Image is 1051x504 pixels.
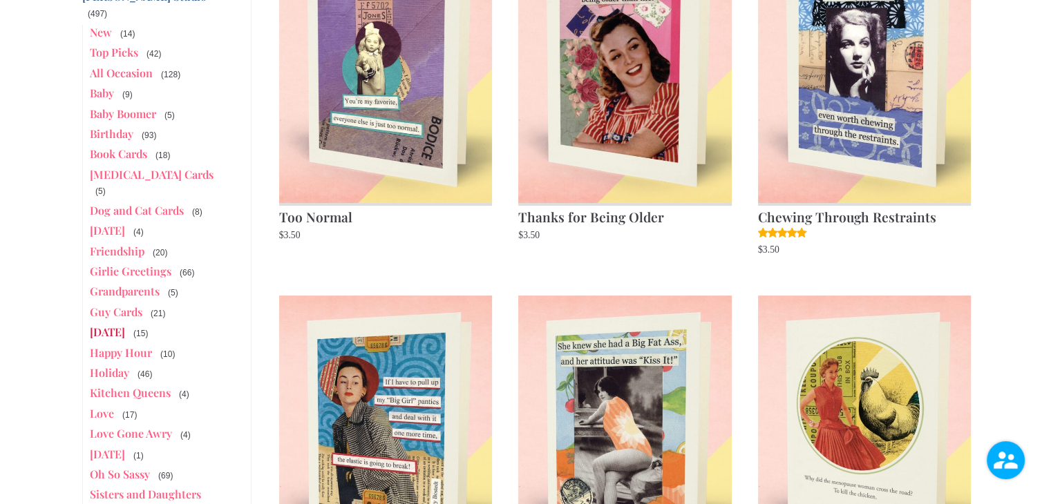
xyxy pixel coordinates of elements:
span: (1) [132,449,145,462]
span: (69) [157,469,174,482]
span: (20) [151,246,169,259]
a: Happy Hour [90,345,152,360]
a: Sisters and Daughters [90,487,201,501]
span: (4) [178,388,191,400]
span: $ [758,244,763,255]
span: (18) [154,149,171,162]
a: Dog and Cat Cards [90,203,184,217]
a: Book Cards [90,146,147,161]
a: Baby Boomer [90,106,156,121]
a: Oh So Sassy [90,467,150,481]
span: (8) [191,206,204,218]
a: New [90,25,112,39]
span: (15) [132,327,149,340]
span: (128) [160,68,182,81]
a: [MEDICAL_DATA] Cards [90,167,214,182]
a: Kitchen Queens [90,385,171,400]
a: Love [90,406,114,420]
a: [DATE] [90,223,125,238]
span: (93) [140,129,158,142]
span: (66) [178,266,196,279]
span: (9) [121,88,134,101]
bdi: 3.50 [758,244,779,255]
a: Friendship [90,244,144,258]
span: (10) [159,348,176,360]
span: $ [518,230,523,240]
span: (5) [163,109,176,122]
a: Love Gone Awry [90,426,172,440]
span: (5) [94,185,107,197]
span: (14) [119,28,136,40]
h2: Chewing Through Restraints [758,203,972,228]
span: $ [279,230,284,240]
a: Holiday [90,365,129,380]
span: (497) [86,8,108,20]
a: Guy Cards [90,304,142,319]
span: (5) [167,287,180,299]
a: Girlie Greetings [90,264,171,278]
a: All Occasion [90,66,153,80]
span: (4) [179,429,192,441]
span: (21) [149,307,167,320]
a: Top Picks [90,45,138,59]
a: Baby [90,86,114,100]
a: [DATE] [90,324,125,339]
a: [DATE] [90,447,125,461]
span: (4) [132,226,145,238]
img: user.png [987,441,1025,479]
span: (46) [136,368,153,380]
a: Birthday [90,126,133,141]
h2: Thanks for Being Older [518,203,732,228]
span: Rated out of 5 [758,228,809,271]
bdi: 3.50 [518,230,540,240]
div: Rated 5.00 out of 5 [758,228,809,238]
a: Grandparents [90,284,160,298]
bdi: 3.50 [279,230,301,240]
span: (42) [145,48,162,60]
span: (17) [121,409,138,421]
h2: Too Normal [279,203,493,228]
